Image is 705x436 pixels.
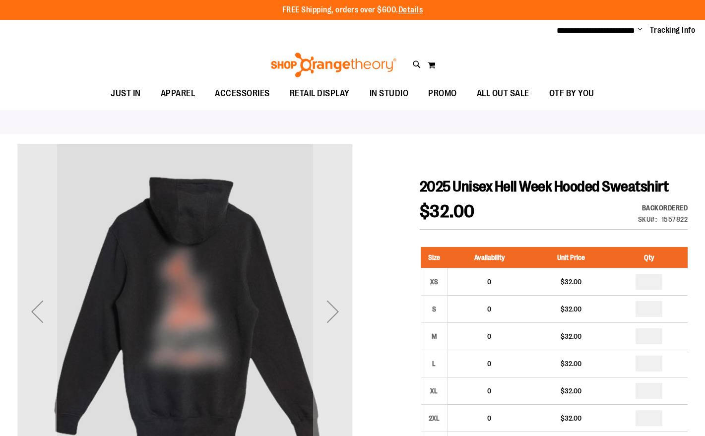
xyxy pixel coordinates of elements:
div: $32.00 [536,413,606,423]
div: 1557822 [661,214,688,224]
span: $32.00 [420,201,475,222]
span: 0 [487,278,491,286]
div: $32.00 [536,386,606,396]
span: 0 [487,387,491,395]
span: ALL OUT SALE [477,82,529,105]
div: Backordered [638,203,688,213]
span: JUST IN [111,82,141,105]
th: Qty [611,247,688,268]
span: ACCESSORIES [215,82,270,105]
div: $32.00 [536,277,606,287]
img: Shop Orangetheory [269,53,398,77]
div: Availability [638,203,688,213]
p: FREE Shipping, orders over $600. [282,4,423,16]
span: RETAIL DISPLAY [290,82,350,105]
div: M [427,329,442,344]
span: 2025 Unisex Hell Week Hooded Sweatshirt [420,178,669,195]
div: $32.00 [536,331,606,341]
div: XL [427,383,442,398]
th: Availability [447,247,531,268]
span: IN STUDIO [370,82,409,105]
div: L [427,356,442,371]
span: 0 [487,414,491,422]
span: 0 [487,360,491,368]
span: APPAREL [161,82,195,105]
a: Details [398,5,423,14]
div: 2XL [427,411,442,426]
div: $32.00 [536,359,606,369]
strong: SKU [638,215,657,223]
th: Unit Price [531,247,611,268]
th: Size [421,247,447,268]
div: $32.00 [536,304,606,314]
span: 0 [487,332,491,340]
a: Tracking Info [650,25,696,36]
div: S [427,302,442,316]
span: PROMO [428,82,457,105]
div: XS [427,274,442,289]
span: OTF BY YOU [549,82,594,105]
span: 0 [487,305,491,313]
button: Account menu [638,25,642,35]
